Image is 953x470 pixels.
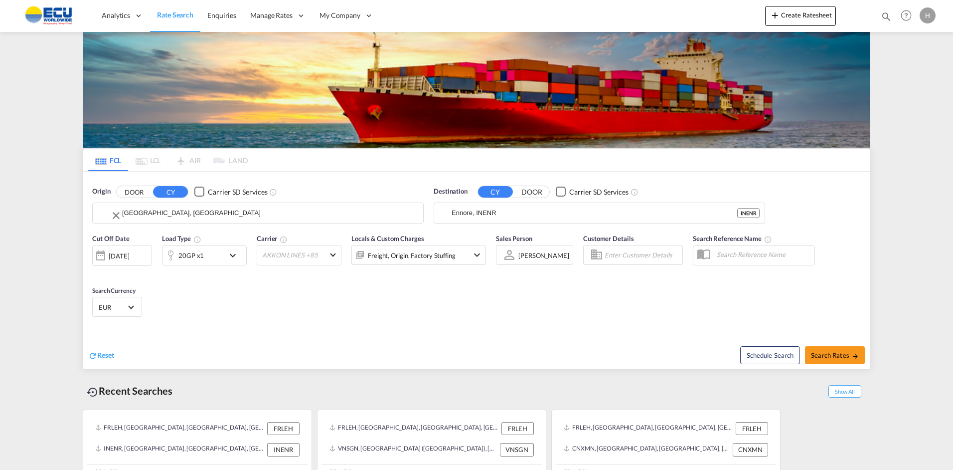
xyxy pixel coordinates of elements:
md-icon: icon-information-outline [193,235,201,243]
md-icon: icon-refresh [88,351,97,360]
div: VNSGN, Ho Chi Minh City (Saigon), Viet Nam, South East Asia, Asia Pacific [329,443,497,456]
div: VNSGN [500,443,534,456]
md-icon: icon-plus 400-fg [769,9,781,21]
div: [PERSON_NAME] [518,251,569,259]
div: 20GP x1icon-chevron-down [162,245,247,265]
md-icon: icon-chevron-down [471,249,483,261]
div: INENR [737,208,760,218]
div: [DATE] [109,251,129,260]
span: Load Type [162,235,201,242]
button: DOOR [514,186,549,198]
span: Analytics [102,10,130,20]
span: Cut Off Date [92,235,130,242]
div: H [920,7,936,23]
md-input-container: Le Havre, FRLEH [93,203,423,223]
button: Search Ratesicon-arrow-right [805,346,865,364]
img: LCL+%26+FCL+BACKGROUND.png [83,32,870,148]
div: icon-magnify [881,11,892,26]
div: Help [898,7,920,25]
div: FRLEH [267,422,300,435]
img: 6cccb1402a9411edb762cf9624ab9cda.png [15,4,82,27]
button: CY [478,186,513,198]
div: Origin DOOR CY Checkbox No InkUnchecked: Search for CY (Container Yard) services for all selected... [83,172,870,369]
span: EUR [99,303,127,312]
button: Clear Input [110,206,122,226]
md-select: Sales Person: Hippolyte Sainton [517,248,570,262]
div: Recent Searches [83,380,176,402]
span: My Company [319,10,360,20]
md-icon: The selected Trucker/Carrierwill be displayed in the rate results If the rates are from another f... [280,235,288,243]
md-icon: icon-chevron-down [227,249,244,261]
button: CY [153,186,188,198]
input: Search by Port [122,206,418,221]
button: Note: By default Schedule search will only considerorigin ports, destination ports and cut off da... [740,346,800,364]
span: Show All [828,385,861,398]
div: CNXMN, Xiamen, China, Greater China & Far East Asia, Asia Pacific [564,443,730,456]
input: Search by Port [452,206,737,221]
md-icon: Unchecked: Search for CY (Container Yard) services for all selected carriers.Checked : Search for... [269,188,277,196]
span: Carrier [257,235,288,242]
div: FRLEH [501,422,534,435]
button: icon-plus 400-fgCreate Ratesheet [765,6,836,26]
button: DOOR [117,186,152,198]
span: Help [898,7,915,24]
md-select: Select Currency: € EUREuro [98,300,137,314]
md-datepicker: Select [92,265,100,278]
input: Enter Customer Details [605,247,679,262]
span: Search Currency [92,287,136,294]
md-icon: Your search will be saved by the below given name [764,235,772,243]
span: Enquiries [207,11,236,19]
md-input-container: Ennore, INENR [434,203,765,223]
div: FRLEH [736,422,768,435]
div: Freight Origin Factory Stuffingicon-chevron-down [351,245,486,265]
div: FRLEH, Le Havre, France, Western Europe, Europe [95,422,265,435]
span: Customer Details [583,235,634,242]
div: icon-refreshReset [88,350,114,361]
div: INENR [267,443,300,456]
md-tab-item: FCL [88,149,128,171]
md-icon: icon-magnify [881,11,892,22]
div: 20GP x1 [178,248,204,262]
span: Locals & Custom Charges [351,235,424,242]
md-checkbox: Checkbox No Ink [194,187,267,197]
div: [DATE] [92,245,152,266]
input: Search Reference Name [712,247,814,262]
div: Freight Origin Factory Stuffing [368,248,456,262]
span: Manage Rates [250,10,293,20]
div: FRLEH, Le Havre, France, Western Europe, Europe [329,422,499,435]
span: Origin [92,187,110,197]
span: Search Reference Name [693,235,772,242]
md-icon: icon-backup-restore [87,386,99,398]
md-checkbox: Checkbox No Ink [556,187,629,197]
md-pagination-wrapper: Use the left and right arrow keys to navigate between tabs [88,149,248,171]
md-icon: icon-arrow-right [852,353,859,360]
div: Carrier SD Services [569,187,629,197]
div: FRLEH, Le Havre, France, Western Europe, Europe [564,422,733,435]
span: Sales Person [496,235,532,242]
div: Carrier SD Services [208,187,267,197]
div: CNXMN [733,443,768,456]
md-icon: Unchecked: Search for CY (Container Yard) services for all selected carriers.Checked : Search for... [631,188,638,196]
span: Destination [434,187,468,197]
div: INENR, Ennore, India, Indian Subcontinent, Asia Pacific [95,443,265,456]
span: Search Rates [811,351,859,359]
span: Rate Search [157,10,193,19]
span: Reset [97,351,114,359]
